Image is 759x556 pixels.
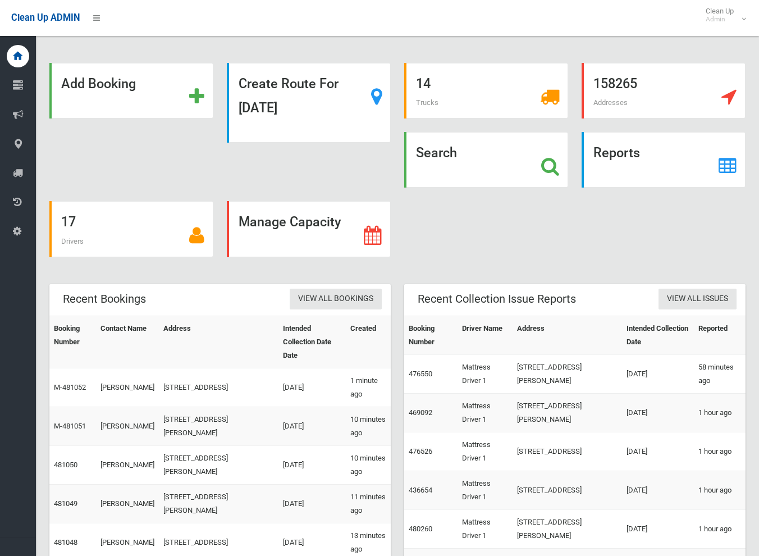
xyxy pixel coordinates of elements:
[61,214,76,230] strong: 17
[404,63,568,119] a: 14 Trucks
[159,368,278,407] td: [STREET_ADDRESS]
[593,145,640,161] strong: Reports
[622,354,694,393] td: [DATE]
[409,447,432,455] a: 476526
[11,12,80,23] span: Clean Up ADMIN
[49,316,96,368] th: Booking Number
[278,407,346,445] td: [DATE]
[239,214,341,230] strong: Manage Capacity
[622,432,694,471] td: [DATE]
[54,538,77,546] a: 481048
[458,316,513,354] th: Driver Name
[346,445,391,484] td: 10 minutes ago
[96,368,159,407] td: [PERSON_NAME]
[278,484,346,523] td: [DATE]
[458,509,513,548] td: Mattress Driver 1
[694,393,746,432] td: 1 hour ago
[458,471,513,509] td: Mattress Driver 1
[404,132,568,188] a: Search
[278,368,346,407] td: [DATE]
[416,145,457,161] strong: Search
[227,201,391,257] a: Manage Capacity
[582,63,746,119] a: 158265 Addresses
[659,289,737,309] a: View All Issues
[96,445,159,484] td: [PERSON_NAME]
[694,509,746,548] td: 1 hour ago
[513,393,623,432] td: [STREET_ADDRESS][PERSON_NAME]
[513,432,623,471] td: [STREET_ADDRESS]
[54,383,86,391] a: M-481052
[278,316,346,368] th: Intended Collection Date Date
[622,393,694,432] td: [DATE]
[622,471,694,509] td: [DATE]
[290,289,382,309] a: View All Bookings
[49,288,159,310] header: Recent Bookings
[458,432,513,471] td: Mattress Driver 1
[700,7,745,24] span: Clean Up
[409,370,432,378] a: 476550
[49,63,213,119] a: Add Booking
[416,98,438,107] span: Trucks
[593,98,628,107] span: Addresses
[409,486,432,494] a: 436654
[404,288,589,310] header: Recent Collection Issue Reports
[694,471,746,509] td: 1 hour ago
[346,316,391,368] th: Created
[346,407,391,445] td: 10 minutes ago
[694,432,746,471] td: 1 hour ago
[346,484,391,523] td: 11 minutes ago
[582,132,746,188] a: Reports
[49,201,213,257] a: 17 Drivers
[159,316,278,368] th: Address
[458,393,513,432] td: Mattress Driver 1
[513,509,623,548] td: [STREET_ADDRESS][PERSON_NAME]
[622,509,694,548] td: [DATE]
[54,499,77,508] a: 481049
[404,316,458,354] th: Booking Number
[61,76,136,92] strong: Add Booking
[96,484,159,523] td: [PERSON_NAME]
[54,461,77,469] a: 481050
[278,445,346,484] td: [DATE]
[239,76,339,116] strong: Create Route For [DATE]
[346,368,391,407] td: 1 minute ago
[593,76,637,92] strong: 158265
[96,316,159,368] th: Contact Name
[458,354,513,393] td: Mattress Driver 1
[54,422,86,430] a: M-481051
[96,407,159,445] td: [PERSON_NAME]
[513,316,623,354] th: Address
[694,316,746,354] th: Reported
[159,484,278,523] td: [STREET_ADDRESS][PERSON_NAME]
[159,407,278,445] td: [STREET_ADDRESS][PERSON_NAME]
[513,471,623,509] td: [STREET_ADDRESS]
[622,316,694,354] th: Intended Collection Date
[409,525,432,533] a: 480260
[694,354,746,393] td: 58 minutes ago
[416,76,431,92] strong: 14
[61,237,84,245] span: Drivers
[409,408,432,417] a: 469092
[706,15,734,24] small: Admin
[227,63,391,143] a: Create Route For [DATE]
[513,354,623,393] td: [STREET_ADDRESS][PERSON_NAME]
[159,445,278,484] td: [STREET_ADDRESS][PERSON_NAME]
